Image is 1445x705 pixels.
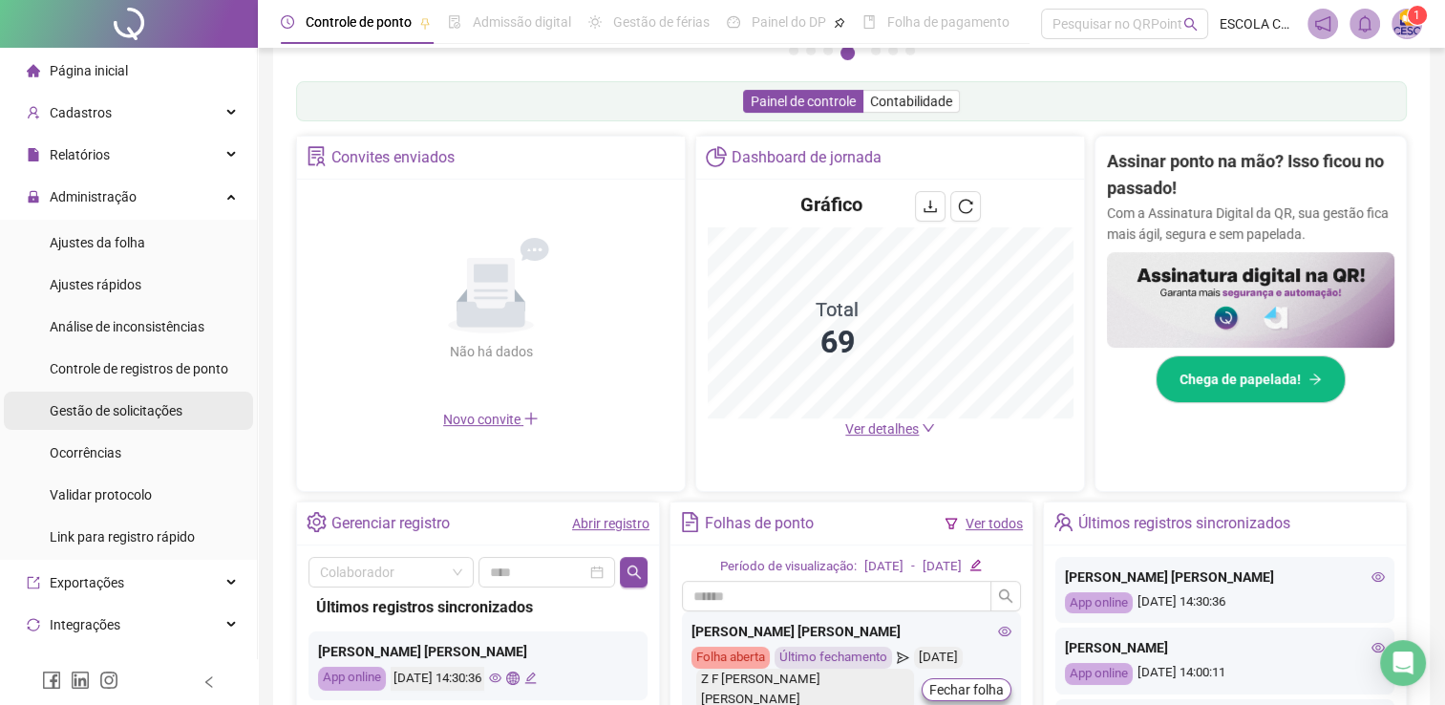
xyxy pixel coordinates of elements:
div: App online [1065,663,1133,685]
span: solution [307,146,327,166]
div: Não há dados [403,341,579,362]
span: edit [969,559,982,571]
span: left [202,675,216,689]
span: Integrações [50,617,120,632]
span: eye [998,625,1011,638]
span: arrow-right [1308,373,1322,386]
div: [DATE] [923,557,962,577]
span: user-add [27,106,40,119]
button: Chega de papelada! [1156,355,1346,403]
span: file-text [680,512,700,532]
span: Painel de controle [751,94,856,109]
span: Ocorrências [50,445,121,460]
span: pushpin [419,17,431,29]
span: book [862,15,876,29]
span: reload [958,199,973,214]
a: Abrir registro [572,516,649,531]
span: home [27,64,40,77]
button: 5 [871,46,881,55]
span: Relatórios [50,147,110,162]
span: eye [1371,641,1385,654]
div: [DATE] 14:30:36 [1065,592,1385,614]
div: [DATE] 14:30:36 [391,667,484,691]
div: [DATE] 14:00:11 [1065,663,1385,685]
span: 1 [1413,9,1420,22]
span: sync [27,618,40,631]
span: Contabilidade [870,94,952,109]
span: Análise de inconsistências [50,319,204,334]
span: Novo convite [443,412,539,427]
span: down [922,421,935,435]
div: [PERSON_NAME] [PERSON_NAME] [318,641,638,662]
span: clock-circle [281,15,294,29]
span: Gestão de férias [613,14,710,30]
span: plus [523,411,539,426]
button: 2 [806,46,816,55]
span: pushpin [834,17,845,29]
span: pie-chart [706,146,726,166]
div: [PERSON_NAME] [PERSON_NAME] [1065,566,1385,587]
span: Gestão de solicitações [50,403,182,418]
h4: Gráfico [800,191,862,218]
span: Administração [50,189,137,204]
span: dashboard [727,15,740,29]
div: [PERSON_NAME] [1065,637,1385,658]
span: Página inicial [50,63,128,78]
span: search [627,565,642,580]
span: Cadastros [50,105,112,120]
span: linkedin [71,671,90,690]
span: Controle de ponto [306,14,412,30]
div: Folha aberta [691,647,770,669]
span: facebook [42,671,61,690]
span: sun [588,15,602,29]
span: export [27,576,40,589]
div: - [911,557,915,577]
img: 84976 [1392,10,1421,38]
a: Ver detalhes down [845,421,935,437]
div: Gerenciar registro [331,507,450,540]
sup: Atualize o seu contato no menu Meus Dados [1408,6,1427,25]
span: instagram [99,671,118,690]
span: eye [1371,570,1385,584]
span: send [897,647,909,669]
span: file [27,148,40,161]
button: 1 [789,46,798,55]
div: [DATE] [864,557,903,577]
span: Chega de papelada! [1179,369,1301,390]
div: Período de visualização: [720,557,857,577]
span: eye [489,672,501,684]
a: Ver todos [966,516,1023,531]
span: Folha de pagamento [887,14,1009,30]
button: 6 [888,46,898,55]
span: Validar protocolo [50,487,152,502]
div: Folhas de ponto [705,507,814,540]
span: global [506,672,519,684]
button: Fechar folha [922,678,1011,701]
img: banner%2F02c71560-61a6-44d4-94b9-c8ab97240462.png [1107,252,1394,348]
div: Últimos registros sincronizados [316,595,640,619]
span: edit [524,672,537,684]
span: Link para registro rápido [50,529,195,545]
span: Fechar folha [929,679,1004,700]
span: search [998,588,1013,604]
div: App online [1065,592,1133,614]
span: Ajustes da folha [50,235,145,250]
span: team [1053,512,1073,532]
div: Convites enviados [331,141,455,174]
span: search [1183,17,1198,32]
span: download [923,199,938,214]
span: Admissão digital [473,14,571,30]
span: Controle de registros de ponto [50,361,228,376]
div: App online [318,667,386,691]
span: Painel do DP [752,14,826,30]
button: 7 [905,46,915,55]
span: notification [1314,15,1331,32]
span: bell [1356,15,1373,32]
span: ESCOLA CESC [1220,13,1296,34]
span: Ver detalhes [845,421,919,437]
span: Ajustes rápidos [50,277,141,292]
button: 4 [840,46,855,60]
button: 3 [823,46,833,55]
div: Último fechamento [775,647,892,669]
span: filter [945,517,958,530]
